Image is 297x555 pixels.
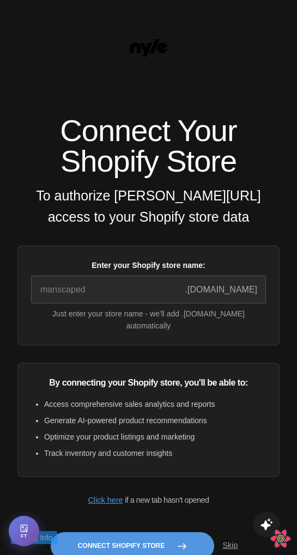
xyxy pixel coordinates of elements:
li: Track inventory and customer insights [44,447,266,459]
h1: Connect Your Shopify Store [17,115,280,176]
input: manscaped [31,276,266,303]
label: Enter your Shopify store name: [31,259,266,271]
button: Open React Query Devtools [270,528,292,550]
p: By connecting your Shopify store, you'll be able to: [31,376,266,389]
button: Open Feature Toggle Debug Panel [9,516,39,546]
li: Access comprehensive sales analytics and reports [44,398,266,410]
h4: To authorize [PERSON_NAME][URL] access to your Shopify store data [17,185,280,228]
span: FT [21,534,27,539]
span: Debug Info [15,532,53,544]
li: Optimize your product listings and marketing [44,431,266,443]
li: Generate AI-powered product recommendations [44,414,266,426]
button: Click here [88,495,123,507]
p: if a new tab hasn't opened [17,495,280,507]
small: Just enter your store name - we'll add .[DOMAIN_NAME] automatically [31,308,266,332]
